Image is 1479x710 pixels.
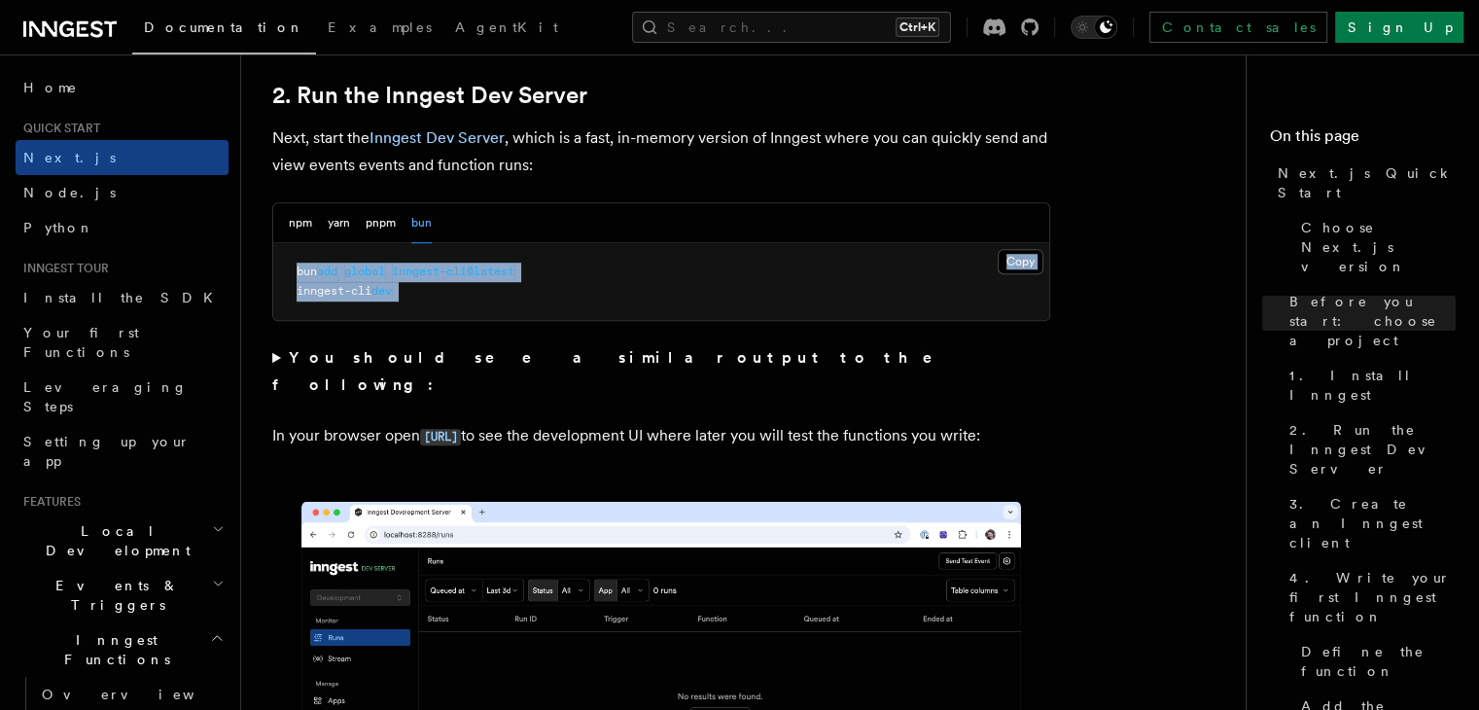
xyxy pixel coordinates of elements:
[16,261,109,276] span: Inngest tour
[16,70,229,105] a: Home
[16,121,100,136] span: Quick start
[16,514,229,568] button: Local Development
[16,576,212,615] span: Events & Triggers
[896,18,939,37] kbd: Ctrl+K
[16,622,229,677] button: Inngest Functions
[420,429,461,445] code: [URL]
[16,175,229,210] a: Node.js
[272,422,1050,450] p: In your browser open to see the development UI where later you will test the functions you write:
[328,203,350,243] button: yarn
[272,348,960,394] strong: You should see a similar output to the following:
[1071,16,1117,39] button: Toggle dark mode
[1289,292,1456,350] span: Before you start: choose a project
[1289,568,1456,626] span: 4. Write your first Inngest function
[1282,358,1456,412] a: 1. Install Inngest
[23,185,116,200] span: Node.js
[443,6,570,53] a: AgentKit
[16,630,210,669] span: Inngest Functions
[455,19,558,35] span: AgentKit
[1301,642,1456,681] span: Define the function
[16,210,229,245] a: Python
[1289,494,1456,552] span: 3. Create an Inngest client
[272,124,1050,179] p: Next, start the , which is a fast, in-memory version of Inngest where you can quickly send and vi...
[316,6,443,53] a: Examples
[1289,366,1456,405] span: 1. Install Inngest
[144,19,304,35] span: Documentation
[1293,634,1456,689] a: Define the function
[23,325,139,360] span: Your first Functions
[16,140,229,175] a: Next.js
[16,370,229,424] a: Leveraging Steps
[272,82,587,109] a: 2. Run the Inngest Dev Server
[297,284,371,298] span: inngest-cli
[371,284,392,298] span: dev
[16,568,229,622] button: Events & Triggers
[1149,12,1327,43] a: Contact sales
[23,290,225,305] span: Install the SDK
[23,434,191,469] span: Setting up your app
[411,203,432,243] button: bun
[366,203,396,243] button: pnpm
[1282,560,1456,634] a: 4. Write your first Inngest function
[23,220,94,235] span: Python
[1301,218,1456,276] span: Choose Next.js version
[23,78,78,97] span: Home
[272,344,1050,399] summary: You should see a similar output to the following:
[16,315,229,370] a: Your first Functions
[23,379,188,414] span: Leveraging Steps
[16,494,81,510] span: Features
[370,128,505,147] a: Inngest Dev Server
[16,424,229,479] a: Setting up your app
[16,521,212,560] span: Local Development
[1335,12,1463,43] a: Sign Up
[1270,156,1456,210] a: Next.js Quick Start
[1282,284,1456,358] a: Before you start: choose a project
[317,265,337,278] span: add
[344,265,385,278] span: global
[632,12,951,43] button: Search...Ctrl+K
[23,150,116,165] span: Next.js
[289,203,312,243] button: npm
[1270,124,1456,156] h4: On this page
[998,249,1043,274] button: Copy
[42,687,242,702] span: Overview
[1282,486,1456,560] a: 3. Create an Inngest client
[16,280,229,315] a: Install the SDK
[1278,163,1456,202] span: Next.js Quick Start
[328,19,432,35] span: Examples
[392,265,514,278] span: inngest-cli@latest
[1282,412,1456,486] a: 2. Run the Inngest Dev Server
[297,265,317,278] span: bun
[420,426,461,444] a: [URL]
[132,6,316,54] a: Documentation
[1289,420,1456,479] span: 2. Run the Inngest Dev Server
[1293,210,1456,284] a: Choose Next.js version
